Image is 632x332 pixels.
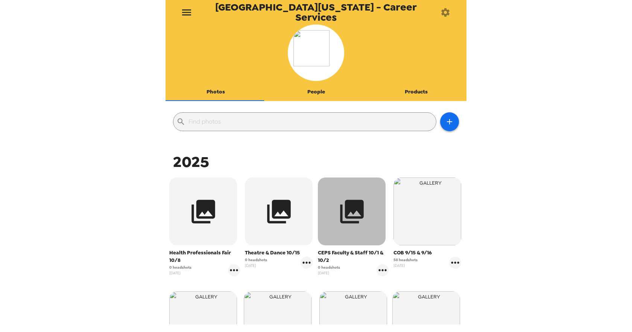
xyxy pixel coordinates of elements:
[449,257,461,269] button: gallery menu
[393,257,418,263] span: 58 headshots
[393,249,461,257] span: COB 9/15 & 9/16
[245,257,267,263] span: 0 headshots
[169,270,191,276] span: [DATE]
[318,249,389,264] span: CEPS Faculty & Staff 10/1 & 10/2
[173,152,209,172] span: 2025
[393,263,418,268] span: [DATE]
[366,83,466,101] button: Products
[318,265,340,270] span: 0 headshots
[377,264,389,276] button: gallery menu
[166,83,266,101] button: Photos
[245,263,267,268] span: [DATE]
[245,249,313,257] span: Theatre & Dance 10/15
[169,265,191,270] span: 0 headshots
[188,116,433,128] input: Find photos
[393,177,461,245] img: gallery
[199,2,433,22] span: [GEOGRAPHIC_DATA][US_STATE] - Career Services
[301,257,313,269] button: gallery menu
[228,264,240,276] button: gallery menu
[266,83,366,101] button: People
[318,270,340,276] span: [DATE]
[293,30,339,75] img: org logo
[169,249,240,264] span: Health Professionals Fair 10/8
